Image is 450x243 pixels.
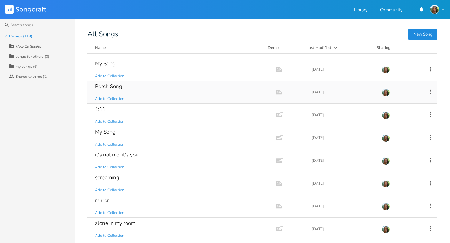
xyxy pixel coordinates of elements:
[307,45,369,51] button: Last Modified
[95,61,116,66] div: My Song
[307,45,331,51] div: Last Modified
[95,119,124,124] span: Add to Collection
[95,198,109,203] div: mirror
[95,45,106,51] div: Name
[380,8,402,13] a: Community
[382,134,390,142] img: Olivia Burnette
[16,65,38,68] div: my songs (6)
[95,187,124,193] span: Add to Collection
[95,107,106,112] div: 1:11
[95,129,116,135] div: My Song
[382,111,390,119] img: Olivia Burnette
[312,227,374,231] div: [DATE]
[95,210,124,216] span: Add to Collection
[312,90,374,94] div: [DATE]
[382,88,390,97] img: Olivia Burnette
[95,73,124,79] span: Add to Collection
[382,225,390,233] img: Olivia Burnette
[354,8,367,13] a: Library
[312,67,374,71] div: [DATE]
[16,55,49,58] div: songs for others (3)
[95,142,124,147] span: Add to Collection
[382,180,390,188] img: Olivia Burnette
[377,45,414,51] div: Sharing
[312,159,374,162] div: [DATE]
[95,84,122,89] div: Porch Song
[430,5,439,14] img: Olivia Burnette
[87,31,437,37] div: All Songs
[382,66,390,74] img: Olivia Burnette
[408,29,437,40] button: New Song
[95,96,124,102] span: Add to Collection
[382,202,390,211] img: Olivia Burnette
[268,45,299,51] div: Demo
[95,165,124,170] span: Add to Collection
[312,204,374,208] div: [DATE]
[95,45,260,51] button: Name
[95,221,135,226] div: alone in my room
[16,75,48,78] div: Shared with me (2)
[312,136,374,140] div: [DATE]
[95,152,138,157] div: it's not me, it's you
[95,175,119,180] div: screaming
[312,181,374,185] div: [DATE]
[312,113,374,117] div: [DATE]
[16,45,42,48] div: New Collection
[382,157,390,165] img: Olivia Burnette
[95,233,124,238] span: Add to Collection
[5,34,32,38] div: All Songs (113)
